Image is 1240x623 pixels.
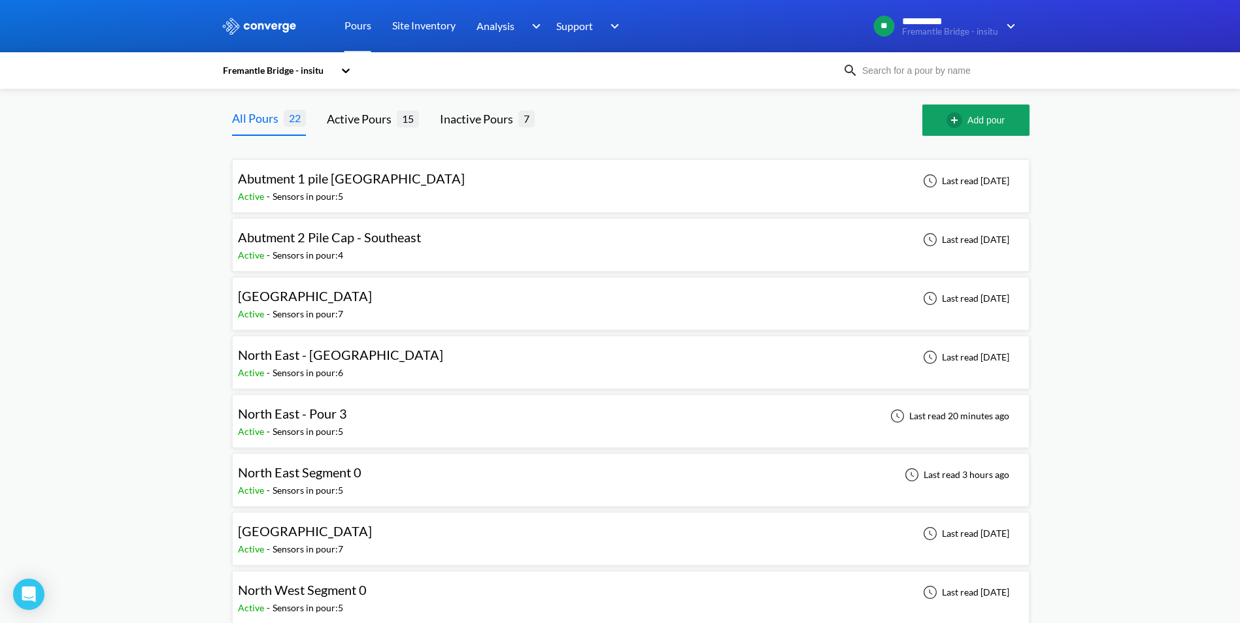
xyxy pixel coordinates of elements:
[440,110,518,128] div: Inactive Pours
[238,602,267,613] span: Active
[238,249,267,261] span: Active
[232,292,1030,303] a: [GEOGRAPHIC_DATA]Active-Sensors in pour:7Last read [DATE]
[238,485,267,496] span: Active
[13,579,44,610] div: Open Intercom Messenger
[238,308,267,319] span: Active
[273,424,343,439] div: Sensors in pour: 5
[267,249,273,261] span: -
[232,468,1030,479] a: North East Segment 0Active-Sensors in pour:5Last read 3 hours ago
[238,582,367,598] span: North West Segment 0
[238,367,267,378] span: Active
[273,307,343,321] div: Sensors in pour: 7
[267,308,273,319] span: -
[843,63,858,78] img: icon-search.svg
[916,173,1013,189] div: Last read [DATE]
[998,18,1019,34] img: downArrow.svg
[897,467,1013,483] div: Last read 3 hours ago
[883,408,1013,424] div: Last read 20 minutes ago
[477,18,514,34] span: Analysis
[232,174,1030,185] a: Abutment 1 pile [GEOGRAPHIC_DATA]Active-Sensors in pour:5Last read [DATE]
[232,409,1030,421] a: North East - Pour 3Active-Sensors in pour:5Last read 20 minutes ago
[267,485,273,496] span: -
[273,189,343,204] div: Sensors in pour: 5
[232,586,1030,597] a: North West Segment 0Active-Sensors in pour:5Last read [DATE]
[916,349,1013,365] div: Last read [DATE]
[267,602,273,613] span: -
[232,233,1030,244] a: Abutment 2 Pile Cap - SoutheastActive-Sensors in pour:4Last read [DATE]
[238,170,465,186] span: Abutment 1 pile [GEOGRAPHIC_DATA]
[602,18,623,34] img: downArrow.svg
[916,232,1013,248] div: Last read [DATE]
[916,584,1013,600] div: Last read [DATE]
[238,426,267,437] span: Active
[273,542,343,556] div: Sensors in pour: 7
[916,526,1013,541] div: Last read [DATE]
[238,523,372,539] span: [GEOGRAPHIC_DATA]
[518,110,535,127] span: 7
[238,288,372,304] span: [GEOGRAPHIC_DATA]
[232,351,1030,362] a: North East - [GEOGRAPHIC_DATA]Active-Sensors in pour:6Last read [DATE]
[238,347,443,362] span: North East - [GEOGRAPHIC_DATA]
[327,110,397,128] div: Active Pours
[858,63,1016,78] input: Search for a pour by name
[284,110,306,126] span: 22
[267,367,273,378] span: -
[556,18,593,34] span: Support
[232,527,1030,538] a: [GEOGRAPHIC_DATA]Active-Sensors in pour:7Last read [DATE]
[267,543,273,554] span: -
[273,248,343,263] div: Sensors in pour: 4
[902,27,998,37] span: Fremantle Bridge - insitu
[273,366,343,380] div: Sensors in pour: 6
[232,109,284,127] div: All Pours
[238,191,267,202] span: Active
[523,18,544,34] img: downArrow.svg
[273,601,343,615] div: Sensors in pour: 5
[922,104,1030,136] button: Add pour
[273,483,343,498] div: Sensors in pour: 5
[238,543,267,554] span: Active
[267,191,273,202] span: -
[916,291,1013,306] div: Last read [DATE]
[947,112,967,128] img: add-circle-outline.svg
[238,464,361,480] span: North East Segment 0
[222,18,297,35] img: logo_ewhite.svg
[397,110,419,127] span: 15
[238,229,421,245] span: Abutment 2 Pile Cap - Southeast
[222,63,334,78] div: Fremantle Bridge - insitu
[238,406,347,421] span: North East - Pour 3
[267,426,273,437] span: -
